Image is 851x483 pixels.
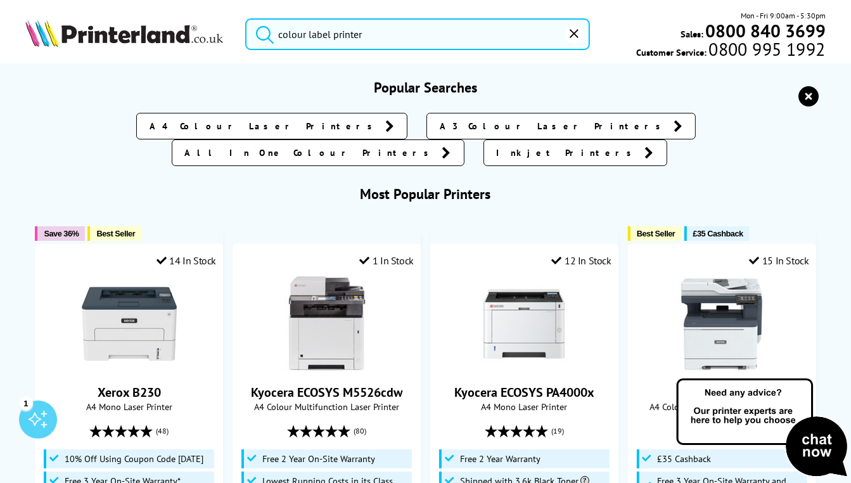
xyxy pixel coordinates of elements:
[437,401,611,413] span: A4 Mono Laser Printer
[741,10,826,22] span: Mon - Fri 9:00am - 5:30pm
[185,146,436,159] span: All In One Colour Printers
[25,185,825,203] h3: Most Popular Printers
[693,229,743,238] span: £35 Cashback
[477,276,572,371] img: Kyocera ECOSYS PA4000x
[279,276,374,371] img: Kyocera ECOSYS M5526cdw
[245,18,590,50] input: Search pr
[635,401,809,413] span: A4 Colour Multifunction Laser Printer
[628,226,682,241] button: Best Seller
[87,226,141,241] button: Best Seller
[440,120,667,132] span: A3 Colour Laser Printers
[157,254,216,267] div: 14 In Stock
[674,276,769,371] img: Xerox C325
[460,454,541,464] span: Free 2 Year Warranty
[25,79,825,96] h3: Popular Searches
[707,43,825,55] span: 0800 995 1992
[359,254,414,267] div: 1 In Stock
[35,226,85,241] button: Save 36%
[674,377,851,480] img: Open Live Chat window
[251,384,402,401] a: Kyocera ECOSYS M5526cdw
[483,139,667,166] a: Inkjet Printers
[65,454,203,464] span: 10% Off Using Coupon Code [DATE]
[454,384,594,401] a: Kyocera ECOSYS PA4000x
[636,43,825,58] span: Customer Service:
[354,419,366,443] span: (80)
[681,28,703,40] span: Sales:
[19,396,33,410] div: 1
[82,276,177,371] img: Xerox B230
[497,146,639,159] span: Inkjet Printers
[279,361,374,374] a: Kyocera ECOSYS M5526cdw
[262,454,375,464] span: Free 2 Year On-Site Warranty
[156,419,169,443] span: (48)
[44,229,79,238] span: Save 36%
[705,19,826,42] b: 0800 840 3699
[637,229,675,238] span: Best Seller
[150,120,379,132] span: A4 Colour Laser Printers
[749,254,809,267] div: 15 In Stock
[172,139,464,166] a: All In One Colour Printers
[552,254,611,267] div: 12 In Stock
[82,361,177,374] a: Xerox B230
[25,19,223,47] img: Printerland Logo
[703,25,826,37] a: 0800 840 3699
[25,19,229,49] a: Printerland Logo
[684,226,750,241] button: £35 Cashback
[426,113,696,139] a: A3 Colour Laser Printers
[240,401,414,413] span: A4 Colour Multifunction Laser Printer
[42,401,216,413] span: A4 Mono Laser Printer
[98,384,161,401] a: Xerox B230
[551,419,564,443] span: (19)
[477,361,572,374] a: Kyocera ECOSYS PA4000x
[674,361,769,374] a: Xerox C325
[658,454,712,464] span: £35 Cashback
[136,113,407,139] a: A4 Colour Laser Printers
[96,229,135,238] span: Best Seller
